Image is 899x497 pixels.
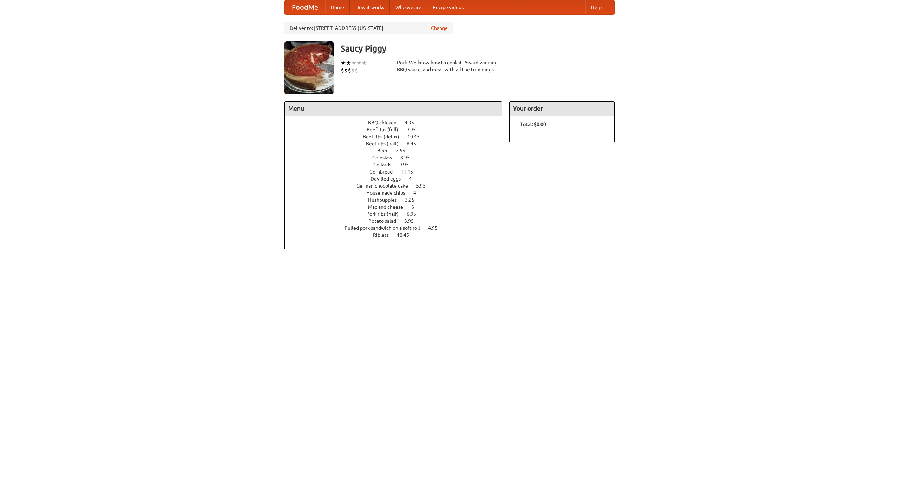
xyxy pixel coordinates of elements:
span: Collards [373,162,398,168]
a: Recipe videos [427,0,469,14]
span: 3.25 [405,197,421,203]
span: Devilled eggs [370,176,408,182]
span: 7.55 [396,148,412,153]
span: Mac and cheese [368,204,410,210]
li: $ [348,67,351,74]
li: $ [355,67,358,74]
span: 9.95 [406,127,423,132]
span: German chocolate cake [356,183,415,189]
a: Collards 9.95 [373,162,422,168]
li: ★ [341,59,346,67]
span: 4.95 [405,120,421,125]
span: Pork ribs (half) [366,211,406,217]
span: 11.45 [401,169,420,175]
li: ★ [351,59,356,67]
span: Riblets [373,232,396,238]
b: Total: $0.00 [520,122,546,127]
span: Beer [377,148,395,153]
span: Beef ribs (half) [366,141,406,146]
li: $ [344,67,348,74]
span: 8.95 [400,155,417,161]
a: Riblets 10.45 [373,232,422,238]
a: Change [431,25,448,32]
li: ★ [362,59,367,67]
a: Potato salad 3.95 [368,218,427,224]
li: ★ [356,59,362,67]
span: 3.95 [404,218,421,224]
span: 4 [409,176,419,182]
div: Deliver to: [STREET_ADDRESS][US_STATE] [284,22,453,34]
span: Coleslaw [372,155,399,161]
a: Pork ribs (half) 6.95 [366,211,429,217]
a: German chocolate cake 5.95 [356,183,439,189]
a: Coleslaw 8.95 [372,155,423,161]
span: 4.95 [428,225,445,231]
span: BBQ chicken [368,120,403,125]
a: How it works [350,0,390,14]
a: Housemade chips 4 [366,190,429,196]
span: Hushpuppies [368,197,404,203]
a: Cornbread 11.45 [369,169,426,175]
li: ★ [346,59,351,67]
h4: Your order [510,102,614,116]
a: Beef ribs (half) 6.45 [366,141,429,146]
a: Help [585,0,607,14]
span: Beef ribs (full) [367,127,405,132]
span: 9.95 [399,162,416,168]
span: Cornbread [369,169,400,175]
span: 5.95 [416,183,433,189]
span: 6.95 [407,211,423,217]
h3: Saucy Piggy [341,41,615,55]
img: angular.jpg [284,41,334,94]
span: Potato salad [368,218,403,224]
div: Pork. We know how to cook it. Award-winning BBQ sauce, and meat with all the trimmings. [397,59,502,73]
a: Beef ribs (delux) 10.45 [363,134,433,139]
span: Beef ribs (delux) [363,134,406,139]
span: 10.45 [407,134,427,139]
span: 6 [411,204,421,210]
li: $ [351,67,355,74]
a: Pulled pork sandwich on a soft roll 4.95 [344,225,451,231]
span: 6.45 [407,141,423,146]
a: Devilled eggs 4 [370,176,425,182]
span: 4 [413,190,423,196]
a: FoodMe [285,0,325,14]
span: 10.45 [397,232,416,238]
span: Housemade chips [366,190,412,196]
a: Who we are [390,0,427,14]
a: Hushpuppies 3.25 [368,197,427,203]
li: $ [341,67,344,74]
a: BBQ chicken 4.95 [368,120,427,125]
a: Mac and cheese 6 [368,204,427,210]
span: Pulled pork sandwich on a soft roll [344,225,427,231]
h4: Menu [285,102,502,116]
a: Beer 7.55 [377,148,418,153]
a: Home [325,0,350,14]
a: Beef ribs (full) 9.95 [367,127,429,132]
